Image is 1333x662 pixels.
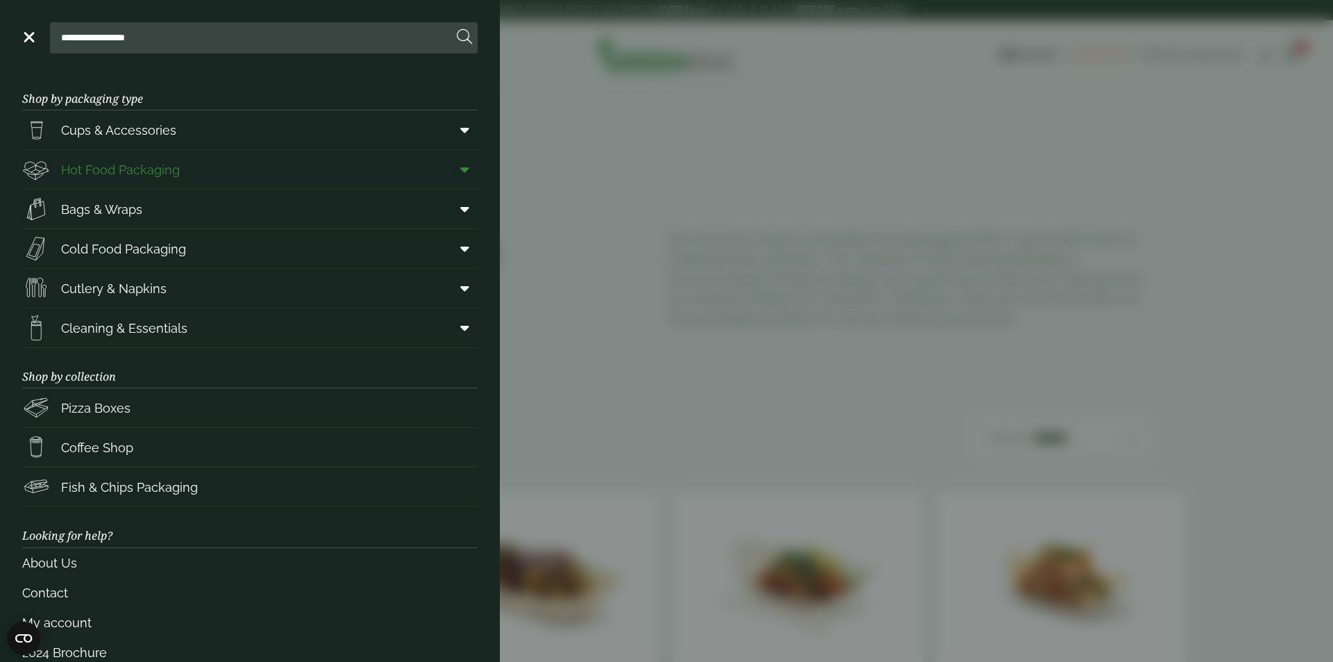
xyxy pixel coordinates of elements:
[22,110,478,149] a: Cups & Accessories
[22,608,478,638] a: My account
[61,438,133,457] span: Coffee Shop
[61,200,142,219] span: Bags & Wraps
[22,578,478,608] a: Contact
[7,622,40,655] button: Open CMP widget
[61,478,198,497] span: Fish & Chips Packaging
[22,308,478,347] a: Cleaning & Essentials
[22,235,50,263] img: Sandwich_box.svg
[22,150,478,189] a: Hot Food Packaging
[22,467,478,506] a: Fish & Chips Packaging
[22,229,478,268] a: Cold Food Packaging
[61,399,131,417] span: Pizza Boxes
[22,428,478,467] a: Coffee Shop
[22,473,50,501] img: FishNchip_box.svg
[61,319,187,338] span: Cleaning & Essentials
[22,433,50,461] img: HotDrink_paperCup.svg
[22,314,50,342] img: open-wipe.svg
[22,116,50,144] img: PintNhalf_cup.svg
[61,160,180,179] span: Hot Food Packaging
[22,388,478,427] a: Pizza Boxes
[22,348,478,388] h3: Shop by collection
[61,240,186,258] span: Cold Food Packaging
[22,190,478,229] a: Bags & Wraps
[22,394,50,422] img: Pizza_boxes.svg
[61,279,167,298] span: Cutlery & Napkins
[22,269,478,308] a: Cutlery & Napkins
[22,548,478,578] a: About Us
[22,195,50,223] img: Paper_carriers.svg
[22,156,50,183] img: Deli_box.svg
[22,70,478,110] h3: Shop by packaging type
[61,121,176,140] span: Cups & Accessories
[22,507,478,547] h3: Looking for help?
[22,274,50,302] img: Cutlery.svg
